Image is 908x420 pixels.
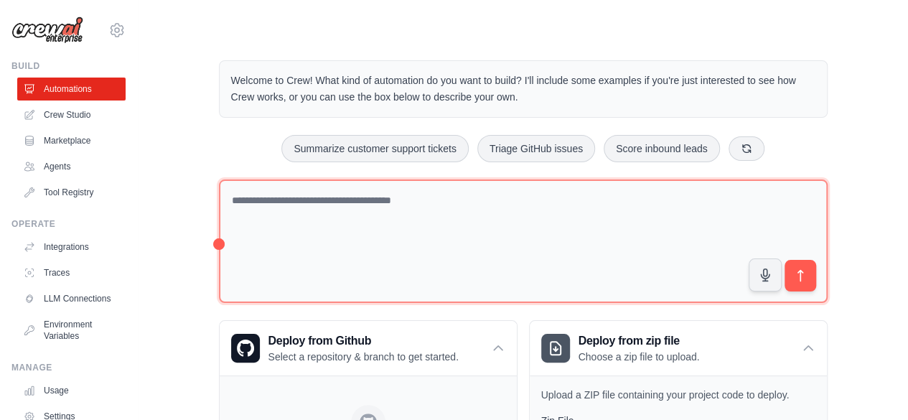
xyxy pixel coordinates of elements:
[11,60,126,72] div: Build
[268,350,459,364] p: Select a repository & branch to get started.
[11,17,83,44] img: Logo
[541,388,815,402] p: Upload a ZIP file containing your project code to deploy.
[17,235,126,258] a: Integrations
[17,78,126,101] a: Automations
[17,103,126,126] a: Crew Studio
[11,218,126,230] div: Operate
[604,135,720,162] button: Score inbound leads
[477,135,595,162] button: Triage GitHub issues
[268,332,459,350] h3: Deploy from Github
[231,73,815,106] p: Welcome to Crew! What kind of automation do you want to build? I'll include some examples if you'...
[17,155,126,178] a: Agents
[579,332,700,350] h3: Deploy from zip file
[17,313,126,347] a: Environment Variables
[17,181,126,204] a: Tool Registry
[11,362,126,373] div: Manage
[17,379,126,402] a: Usage
[281,135,468,162] button: Summarize customer support tickets
[836,351,908,420] iframe: Chat Widget
[17,287,126,310] a: LLM Connections
[17,261,126,284] a: Traces
[17,129,126,152] a: Marketplace
[579,350,700,364] p: Choose a zip file to upload.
